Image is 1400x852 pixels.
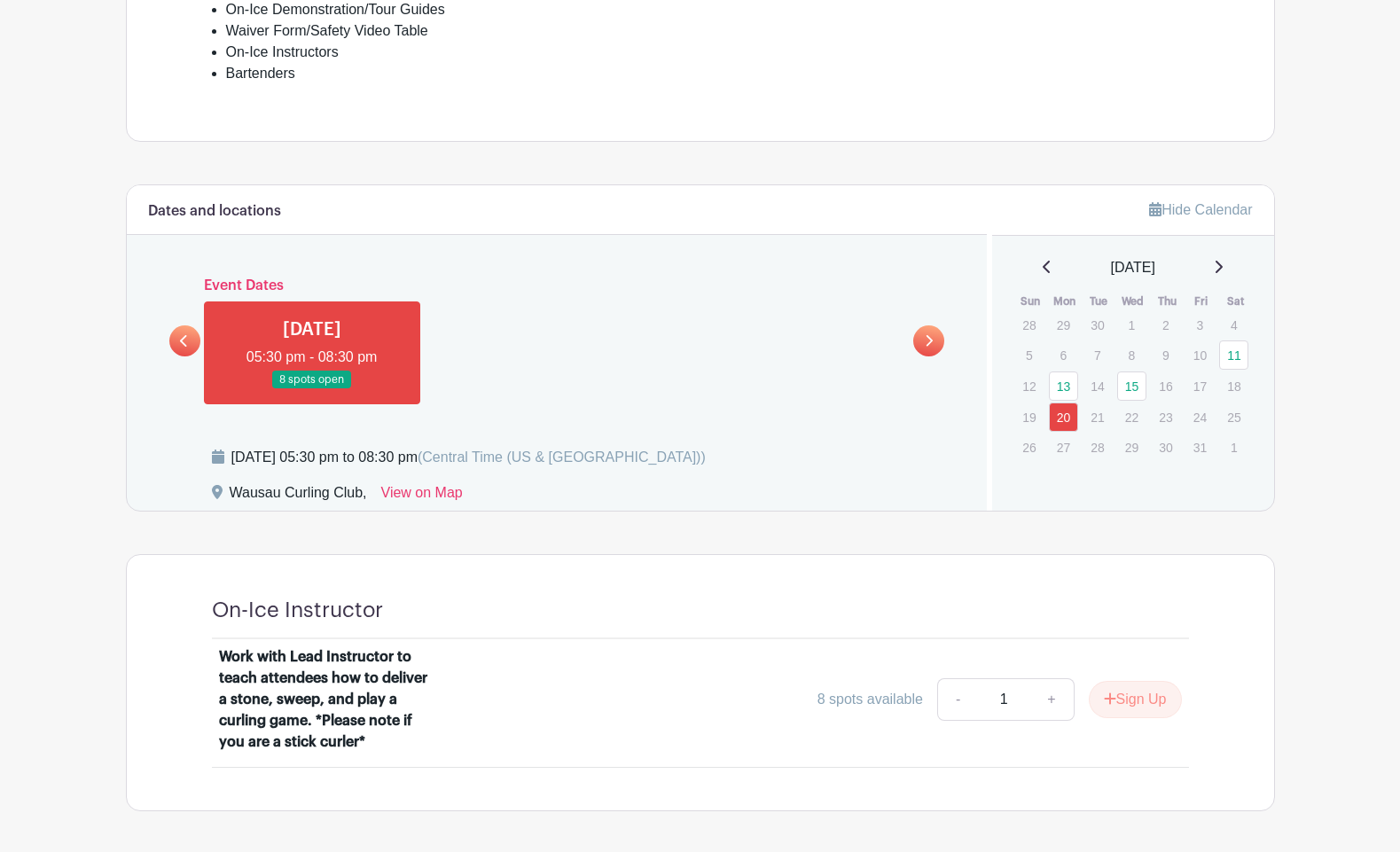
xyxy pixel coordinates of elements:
p: 29 [1117,434,1146,461]
p: 19 [1014,403,1044,431]
li: Bartenders [226,63,1189,84]
li: On-Ice Instructors [226,42,1189,63]
h4: On-Ice Instructor [212,598,383,623]
h6: Event Dates [200,277,914,294]
p: 16 [1151,372,1180,400]
p: 17 [1185,372,1215,400]
p: 10 [1185,341,1215,369]
th: Sat [1218,293,1253,310]
p: 27 [1049,434,1078,461]
p: 30 [1151,434,1180,461]
a: Hide Calendar [1149,202,1252,217]
p: 28 [1014,311,1044,339]
a: 11 [1219,340,1248,370]
p: 18 [1219,372,1248,400]
p: 14 [1083,372,1112,400]
p: 6 [1049,341,1078,369]
span: (Central Time (US & [GEOGRAPHIC_DATA])) [418,449,706,465]
p: 31 [1185,434,1215,461]
th: Sun [1013,293,1048,310]
p: 28 [1083,434,1112,461]
button: Sign Up [1089,681,1182,718]
span: [DATE] [1111,257,1155,278]
p: 1 [1219,434,1248,461]
th: Fri [1185,293,1219,310]
p: 4 [1219,311,1248,339]
div: 8 spots available [817,689,923,710]
a: 20 [1049,403,1078,432]
th: Wed [1116,293,1151,310]
a: - [937,678,978,721]
th: Thu [1150,293,1185,310]
p: 26 [1014,434,1044,461]
p: 1 [1117,311,1146,339]
th: Mon [1048,293,1083,310]
li: Waiver Form/Safety Video Table [226,20,1189,42]
div: Wausau Curling Club, [230,482,367,511]
p: 29 [1049,311,1078,339]
p: 21 [1083,403,1112,431]
th: Tue [1082,293,1116,310]
p: 5 [1014,341,1044,369]
p: 23 [1151,403,1180,431]
a: + [1029,678,1074,721]
p: 8 [1117,341,1146,369]
h6: Dates and locations [148,203,281,220]
div: [DATE] 05:30 pm to 08:30 pm [231,447,706,468]
p: 24 [1185,403,1215,431]
a: 15 [1117,371,1146,401]
p: 7 [1083,341,1112,369]
p: 2 [1151,311,1180,339]
a: View on Map [381,482,463,511]
a: 13 [1049,371,1078,401]
p: 9 [1151,341,1180,369]
p: 12 [1014,372,1044,400]
p: 22 [1117,403,1146,431]
p: 3 [1185,311,1215,339]
p: 30 [1083,311,1112,339]
p: 25 [1219,403,1248,431]
div: Work with Lead Instructor to teach attendees how to deliver a stone, sweep, and play a curling ga... [219,646,439,753]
